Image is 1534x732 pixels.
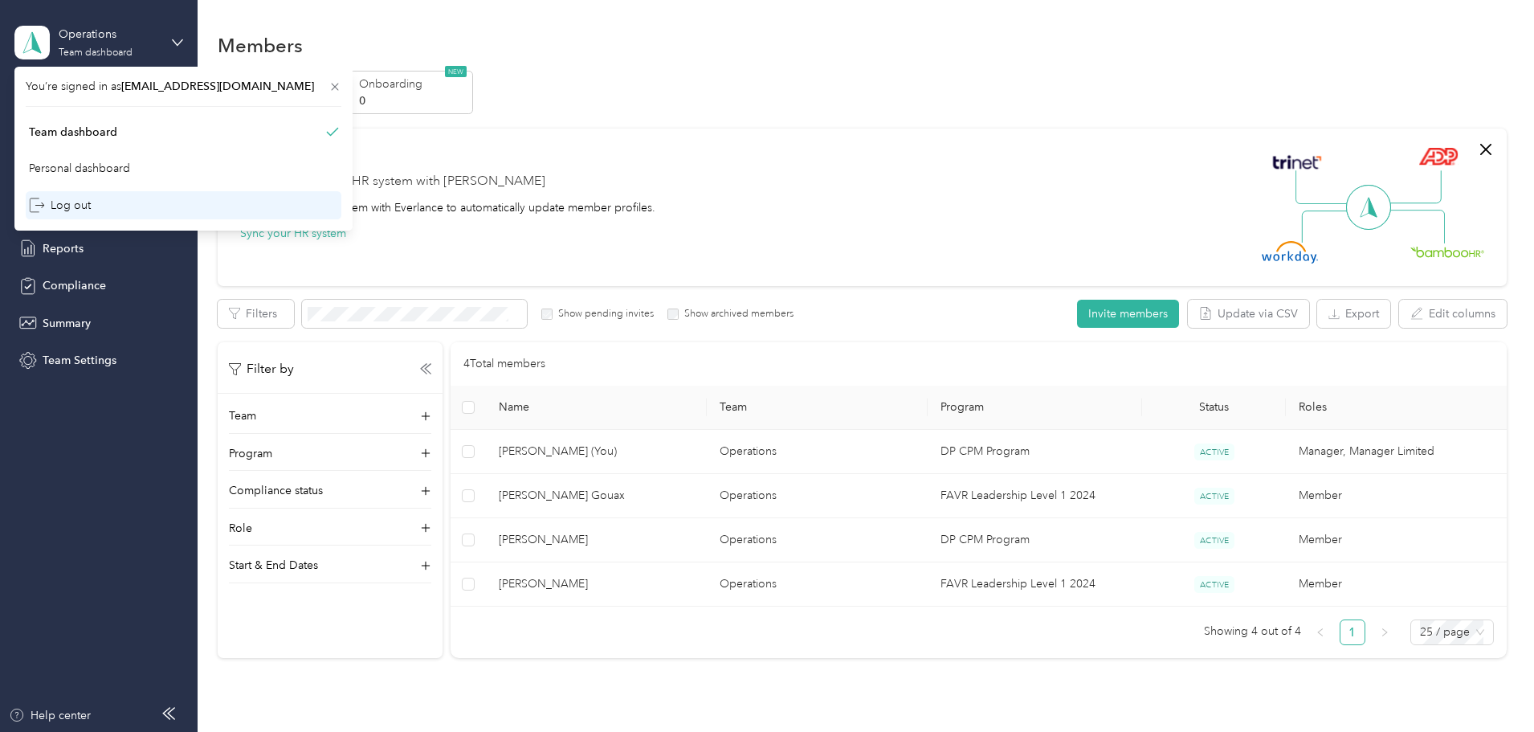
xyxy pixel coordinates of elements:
[1372,620,1397,645] button: right
[928,562,1143,607] td: FAVR Leadership Level 1 2024
[218,300,294,328] button: Filters
[1420,620,1484,644] span: 25 / page
[486,518,707,562] td: Jamie DeRouen
[43,240,84,257] span: Reports
[240,225,346,242] button: Sync your HR system
[1308,620,1333,645] button: left
[1295,170,1352,205] img: Line Left Up
[1194,576,1234,593] span: ACTIVE
[1286,518,1507,562] td: Member
[1286,562,1507,607] td: Member
[1410,620,1494,645] div: Page Size
[229,407,256,424] p: Team
[1286,430,1507,474] td: Manager, Manager Limited
[1286,474,1507,518] td: Member
[1340,620,1365,644] a: 1
[29,160,130,177] div: Personal dashboard
[121,80,314,93] span: [EMAIL_ADDRESS][DOMAIN_NAME]
[240,199,655,216] div: Integrate your HR system with Everlance to automatically update member profiles.
[707,474,928,518] td: Operations
[1188,300,1309,328] button: Update via CSV
[29,197,91,214] div: Log out
[43,352,116,369] span: Team Settings
[1286,386,1507,430] th: Roles
[229,520,252,537] p: Role
[928,474,1143,518] td: FAVR Leadership Level 1 2024
[1269,151,1325,174] img: Trinet
[240,172,545,191] div: Securely sync your HR system with [PERSON_NAME]
[445,66,467,77] span: NEW
[928,518,1143,562] td: DP CPM Program
[707,562,928,607] td: Operations
[499,487,694,505] span: [PERSON_NAME] Gouax
[229,482,323,499] p: Compliance status
[707,386,928,430] th: Team
[1204,620,1301,644] span: Showing 4 out of 4
[1301,210,1357,243] img: Line Left Down
[499,400,694,414] span: Name
[218,37,303,54] h1: Members
[1194,532,1234,549] span: ACTIVE
[1399,300,1507,328] button: Edit columns
[1380,628,1389,637] span: right
[43,315,91,332] span: Summary
[1389,210,1445,244] img: Line Right Down
[229,445,272,462] p: Program
[1308,620,1333,645] li: Previous Page
[1077,300,1179,328] button: Invite members
[553,307,654,321] label: Show pending invites
[1340,620,1365,645] li: 1
[1194,488,1234,505] span: ACTIVE
[1262,241,1318,264] img: Workday
[1372,620,1397,645] li: Next Page
[229,359,294,379] p: Filter by
[486,562,707,607] td: Michael L. Badon
[59,26,159,43] div: Operations
[679,307,794,321] label: Show archived members
[26,78,341,95] span: You’re signed in as
[1385,170,1442,204] img: Line Right Up
[499,531,694,549] span: [PERSON_NAME]
[43,277,106,294] span: Compliance
[1418,147,1458,166] img: ADP
[499,575,694,593] span: [PERSON_NAME]
[9,707,91,724] button: Help center
[29,124,117,141] div: Team dashboard
[359,76,468,92] p: Onboarding
[486,430,707,474] td: Eric Joseph (You)
[1444,642,1534,732] iframe: Everlance-gr Chat Button Frame
[928,386,1143,430] th: Program
[59,48,133,58] div: Team dashboard
[1316,628,1325,637] span: left
[359,92,468,109] p: 0
[1142,386,1285,430] th: Status
[1194,444,1234,460] span: ACTIVE
[229,557,318,574] p: Start & End Dates
[707,430,928,474] td: Operations
[928,430,1143,474] td: DP CPM Program
[486,386,707,430] th: Name
[486,474,707,518] td: Willie J. JR Gouax
[463,355,545,373] p: 4 Total members
[707,518,928,562] td: Operations
[1410,246,1484,257] img: BambooHR
[499,443,694,460] span: [PERSON_NAME] (You)
[1317,300,1390,328] button: Export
